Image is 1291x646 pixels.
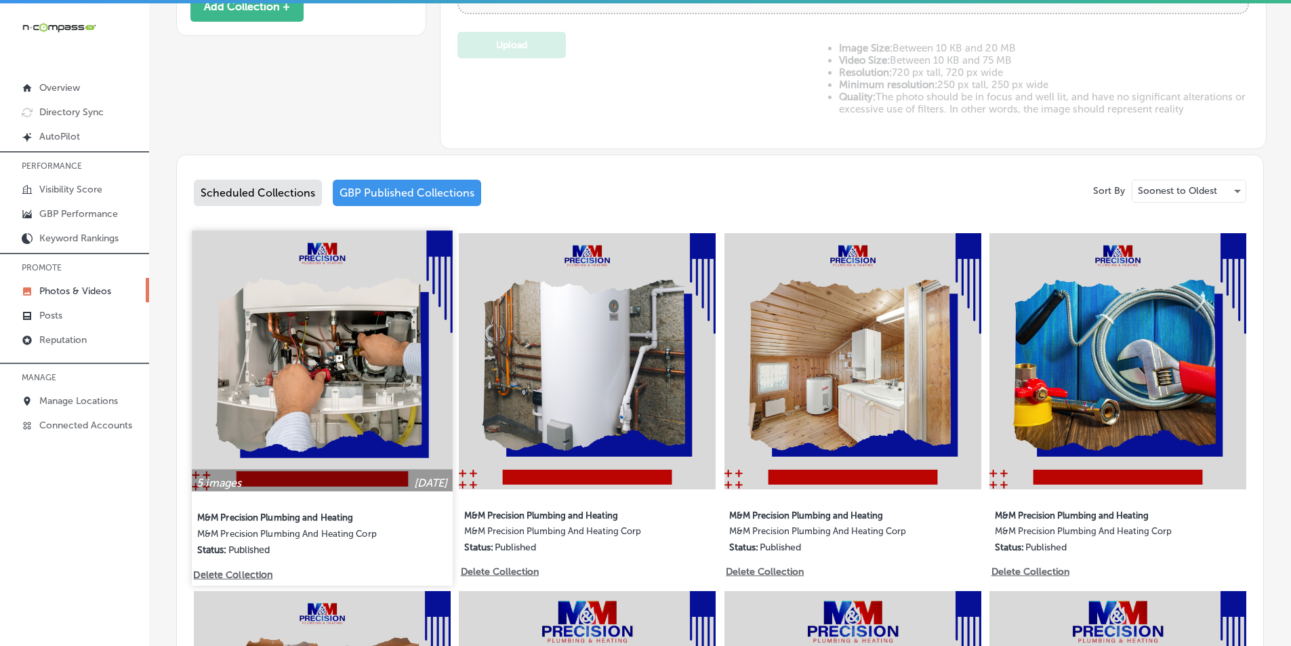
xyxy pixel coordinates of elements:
p: Keyword Rankings [39,233,119,244]
label: M&M Precision Plumbing and Heating [729,502,923,526]
p: Delete Collection [726,566,802,578]
label: M&M Precision Plumbing and Heating [464,502,658,526]
p: Delete Collection [461,566,537,578]
label: M&M Precision Plumbing And Heating Corp [995,526,1189,542]
img: 660ab0bf-5cc7-4cb8-ba1c-48b5ae0f18e60NCTV_CLogo_TV_Black_-500x88.png [22,21,96,34]
p: Delete Collection [193,569,270,580]
p: Published [495,542,536,553]
p: Status: [995,542,1024,553]
p: Posts [39,310,62,321]
p: Directory Sync [39,106,104,118]
p: Overview [39,82,80,94]
p: Status: [464,542,493,553]
div: GBP Published Collections [333,180,481,206]
p: AutoPilot [39,131,80,142]
label: M&M Precision Plumbing and Heating [995,502,1189,526]
p: Published [228,544,270,555]
p: Published [1025,542,1067,553]
p: Visibility Score [39,184,102,195]
div: Scheduled Collections [194,180,322,206]
p: Soonest to Oldest [1138,184,1217,197]
div: Soonest to Oldest [1132,180,1246,202]
img: Collection thumbnail [989,233,1246,490]
p: Delete Collection [991,566,1068,578]
img: Collection thumbnail [459,233,716,490]
p: Status: [729,542,758,553]
p: Reputation [39,334,87,346]
p: Manage Locations [39,395,118,407]
label: M&M Precision Plumbing And Heating Corp [729,526,923,542]
label: M&M Precision Plumbing And Heating Corp [464,526,658,542]
p: Connected Accounts [39,420,132,431]
p: Published [760,542,801,553]
p: Sort By [1093,185,1125,197]
p: Photos & Videos [39,285,111,297]
p: 5 images [197,476,241,489]
img: Collection thumbnail [724,233,981,490]
p: [DATE] [414,476,448,489]
img: Collection thumbnail [192,230,452,491]
p: Status: [197,544,227,555]
p: GBP Performance [39,208,118,220]
label: M&M Precision Plumbing and Heating [197,504,394,528]
label: M&M Precision Plumbing And Heating Corp [197,528,394,544]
